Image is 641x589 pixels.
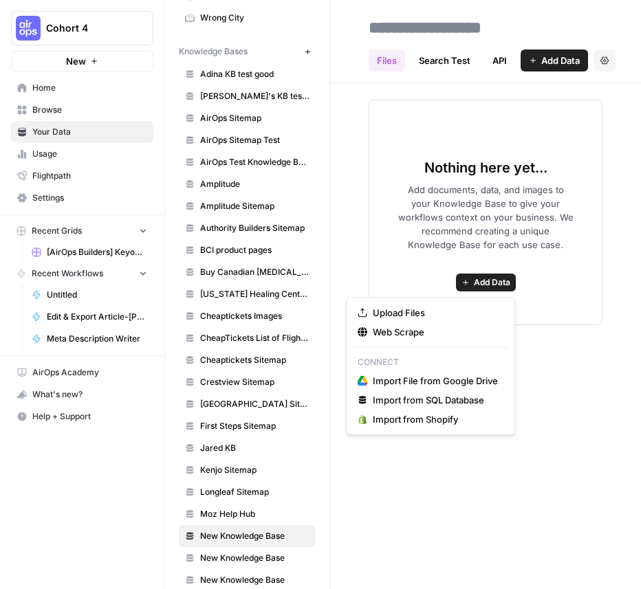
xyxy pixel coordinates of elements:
a: [US_STATE] Healing Centers [179,283,316,305]
span: Home [32,82,147,94]
div: Add Data [346,297,515,435]
span: New Knowledge Base [200,530,309,542]
span: New [66,54,86,68]
span: Recent Workflows [32,267,103,280]
span: Adina KB test good [200,68,309,80]
span: AirOps Sitemap [200,112,309,124]
a: Wrong City [179,7,316,29]
img: Cohort 4 Logo [16,16,41,41]
span: Nothing here yet... [424,158,547,177]
span: Import from Shopify [373,412,498,426]
button: Help + Support [11,405,153,427]
span: Flightpath [32,170,147,182]
span: Kenjo Sitemap [200,464,309,476]
span: Untitled [47,289,147,301]
p: Connect [352,353,509,371]
a: Search Test [411,49,479,71]
a: Authority Builders Sitemap [179,217,316,239]
a: Untitled [25,284,153,306]
span: Usage [32,148,147,160]
span: [PERSON_NAME]'s KB test- fail [200,90,309,102]
a: Amplitude [179,173,316,195]
span: Web Scrape [373,325,498,339]
a: Kenjo Sitemap [179,459,316,481]
span: Add Data [541,54,580,67]
a: New Knowledge Base [179,525,316,547]
a: Moz Help Hub [179,503,316,525]
span: Amplitude [200,178,309,190]
a: New Knowledge Base [179,547,316,569]
button: New [11,51,153,71]
a: AirOps Test Knowledge Base [179,151,316,173]
span: Jared KB [200,442,309,454]
a: BCI product pages [179,239,316,261]
a: Meta Description Writer [25,328,153,350]
a: Crestview Sitemap [179,371,316,393]
span: Add Data [474,276,510,289]
span: Knowledge Bases [179,45,248,58]
span: Your Data [32,126,147,138]
span: [GEOGRAPHIC_DATA] Sitemap [200,398,309,410]
a: AirOps Academy [11,362,153,384]
span: AirOps Test Knowledge Base [200,156,309,168]
span: Upload Files [373,306,498,320]
a: Flightpath [11,165,153,187]
a: Amplitude Sitemap [179,195,316,217]
span: Cheaptickets Images [200,310,309,322]
a: Longleaf Sitemap [179,481,316,503]
a: Edit & Export Article-[PERSON_NAME] [25,306,153,328]
a: Adina KB test good [179,63,316,85]
span: Longleaf Sitemap [200,486,309,498]
span: Meta Description Writer [47,333,147,345]
span: Cohort 4 [46,21,129,35]
span: BCI product pages [200,244,309,256]
span: New Knowledge Base [200,552,309,564]
a: CheapTickets List of Flight Pages [179,327,316,349]
a: [PERSON_NAME]'s KB test- fail [179,85,316,107]
span: Buy Canadian [MEDICAL_DATA] Blog [200,266,309,278]
a: AirOps Sitemap Test [179,129,316,151]
div: What's new? [12,384,153,405]
span: Settings [32,192,147,204]
a: AirOps Sitemap [179,107,316,129]
span: Import from SQL Database [373,393,498,407]
a: First Steps Sitemap [179,415,316,437]
span: AirOps Academy [32,366,147,379]
span: Cheaptickets Sitemap [200,354,309,366]
button: Recent Grids [11,221,153,241]
a: Your Data [11,121,153,143]
a: Browse [11,99,153,121]
span: CheapTickets List of Flight Pages [200,332,309,344]
span: Moz Help Hub [200,508,309,520]
a: Jared KB [179,437,316,459]
button: Recent Workflows [11,263,153,284]
span: Add documents, data, and images to your Knowledge Base to give your workflows context on your bus... [397,183,574,252]
a: Cheaptickets Images [179,305,316,327]
span: Help + Support [32,410,147,423]
span: Amplitude Sitemap [200,200,309,212]
span: Authority Builders Sitemap [200,222,309,234]
a: Files [369,49,405,71]
button: Add Data [521,49,588,71]
span: Crestview Sitemap [200,376,309,388]
a: Cheaptickets Sitemap [179,349,316,371]
a: API [484,49,515,71]
span: Wrong City [200,12,309,24]
a: Buy Canadian [MEDICAL_DATA] Blog [179,261,316,283]
span: Recent Grids [32,225,82,237]
button: Workspace: Cohort 4 [11,11,153,45]
button: Add Data [456,274,516,291]
span: Import File from Google Drive [373,374,498,388]
a: Usage [11,143,153,165]
span: New Knowledge Base [200,574,309,586]
a: Settings [11,187,153,209]
button: What's new? [11,384,153,405]
a: [AirOps Builders] Keyowrd -> Content Brief -> Article [25,241,153,263]
span: [AirOps Builders] Keyowrd -> Content Brief -> Article [47,246,147,258]
span: Browse [32,104,147,116]
span: [US_STATE] Healing Centers [200,288,309,300]
a: Home [11,77,153,99]
span: Edit & Export Article-[PERSON_NAME] [47,311,147,323]
span: AirOps Sitemap Test [200,134,309,146]
a: [GEOGRAPHIC_DATA] Sitemap [179,393,316,415]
